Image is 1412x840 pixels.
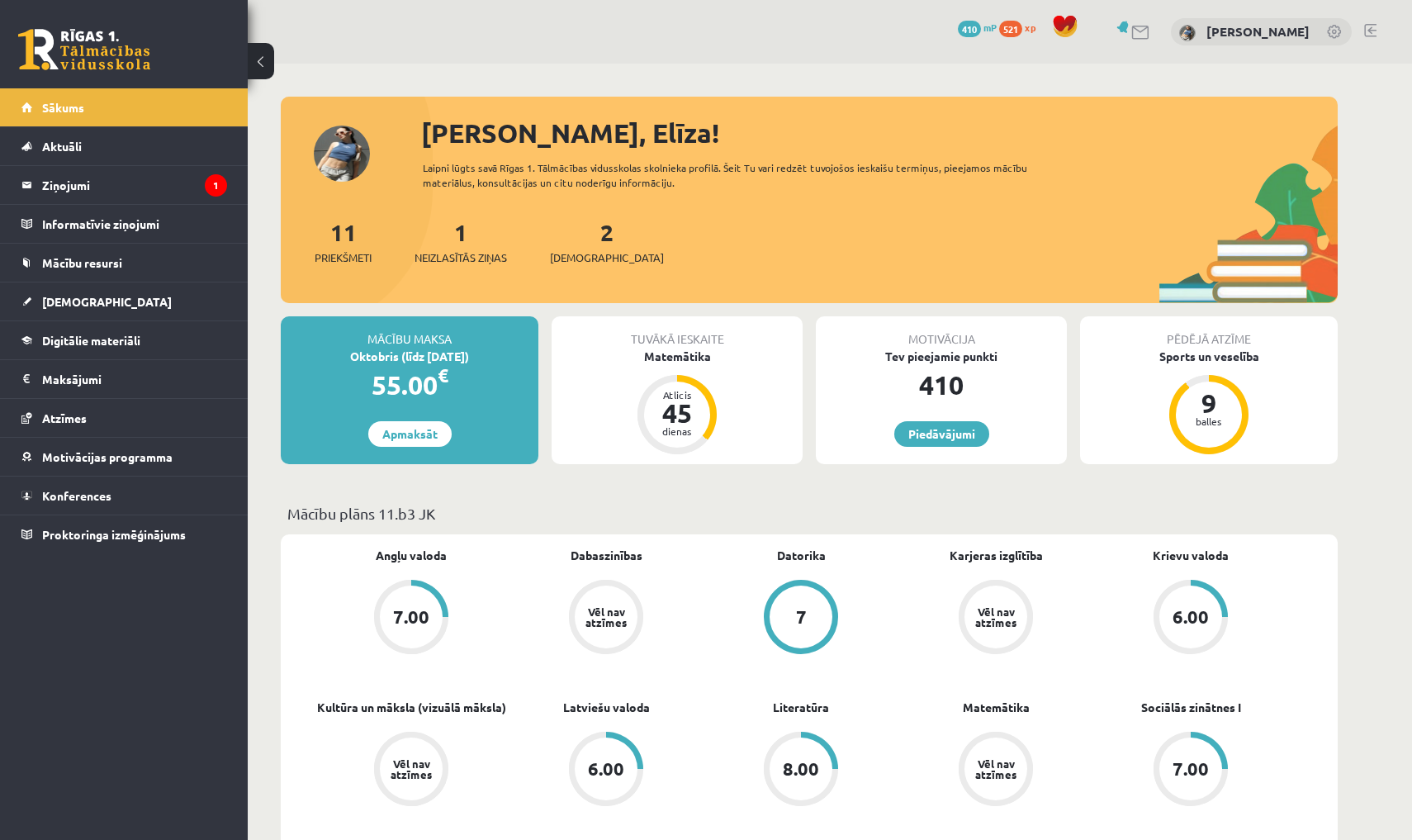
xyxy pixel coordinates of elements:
div: Atlicis [652,390,702,400]
div: 8.00 [783,760,819,778]
a: Vēl nav atzīmes [509,580,704,657]
a: 6.00 [1093,580,1288,657]
a: Kultūra un māksla (vizuālā māksla) [317,699,506,716]
div: Mācību maksa [281,316,538,348]
a: 410 mP [958,21,997,34]
a: Aktuāli [21,127,227,165]
a: Latviešu valoda [563,699,650,716]
div: Vēl nav atzīmes [388,758,434,780]
a: Proktoringa izmēģinājums [21,515,227,553]
div: dienas [652,426,702,436]
div: Tuvākā ieskaite [552,316,803,348]
a: Motivācijas programma [21,438,227,476]
div: 6.00 [588,760,624,778]
span: 521 [999,21,1022,37]
span: Konferences [42,488,111,503]
i: 1 [205,174,227,197]
a: Matemātika [963,699,1030,716]
legend: Informatīvie ziņojumi [42,205,227,243]
span: Proktoringa izmēģinājums [42,527,186,542]
a: Sākums [21,88,227,126]
a: Matemātika Atlicis 45 dienas [552,348,803,457]
div: 6.00 [1173,608,1209,626]
span: xp [1025,21,1035,34]
a: 1Neizlasītās ziņas [415,217,507,266]
a: Atzīmes [21,399,227,437]
a: Krievu valoda [1153,547,1229,564]
a: 11Priekšmeti [315,217,372,266]
a: Rīgas 1. Tālmācības vidusskola [18,29,150,70]
span: Aktuāli [42,139,82,154]
a: 7.00 [1093,732,1288,809]
a: [DEMOGRAPHIC_DATA] [21,282,227,320]
div: Vēl nav atzīmes [973,606,1019,628]
div: Matemātika [552,348,803,365]
a: 7 [704,580,898,657]
span: Neizlasītās ziņas [415,249,507,266]
a: Sports un veselība 9 balles [1080,348,1338,457]
span: Priekšmeti [315,249,372,266]
div: 7.00 [1173,760,1209,778]
legend: Maksājumi [42,360,227,398]
a: Mācību resursi [21,244,227,282]
div: Tev pieejamie punkti [816,348,1067,365]
a: Literatūra [773,699,829,716]
div: Pēdējā atzīme [1080,316,1338,348]
a: Karjeras izglītība [950,547,1043,564]
div: Motivācija [816,316,1067,348]
a: Vēl nav atzīmes [898,732,1093,809]
img: Elīza Zariņa [1179,25,1196,41]
a: Piedāvājumi [894,421,989,447]
div: 7.00 [393,608,429,626]
span: Motivācijas programma [42,449,173,464]
a: [PERSON_NAME] [1206,23,1310,40]
span: Digitālie materiāli [42,333,140,348]
a: Maksājumi [21,360,227,398]
span: Atzīmes [42,411,87,425]
a: Apmaksāt [368,421,452,447]
span: [DEMOGRAPHIC_DATA] [550,249,664,266]
div: 7 [796,608,807,626]
a: 6.00 [509,732,704,809]
div: Vēl nav atzīmes [583,606,629,628]
div: balles [1184,416,1234,426]
a: 7.00 [314,580,509,657]
div: Oktobris (līdz [DATE]) [281,348,538,365]
span: 410 [958,21,981,37]
div: 45 [652,400,702,426]
a: Sociālās zinātnes I [1141,699,1241,716]
div: 9 [1184,390,1234,416]
span: Mācību resursi [42,255,122,270]
a: Informatīvie ziņojumi [21,205,227,243]
a: 8.00 [704,732,898,809]
a: Angļu valoda [376,547,447,564]
a: Datorika [777,547,826,564]
legend: Ziņojumi [42,166,227,204]
a: Digitālie materiāli [21,321,227,359]
a: Vēl nav atzīmes [314,732,509,809]
div: 55.00 [281,365,538,405]
div: Sports un veselība [1080,348,1338,365]
span: mP [983,21,997,34]
a: 2[DEMOGRAPHIC_DATA] [550,217,664,266]
a: 521 xp [999,21,1044,34]
span: [DEMOGRAPHIC_DATA] [42,294,172,309]
a: Dabaszinības [571,547,642,564]
a: Konferences [21,477,227,515]
div: [PERSON_NAME], Elīza! [421,113,1338,153]
div: Vēl nav atzīmes [973,758,1019,780]
a: Vēl nav atzīmes [898,580,1093,657]
span: € [438,363,448,387]
div: Laipni lūgts savā Rīgas 1. Tālmācības vidusskolas skolnieka profilā. Šeit Tu vari redzēt tuvojošo... [423,160,1057,190]
span: Sākums [42,100,84,115]
div: 410 [816,365,1067,405]
p: Mācību plāns 11.b3 JK [287,502,1331,524]
a: Ziņojumi1 [21,166,227,204]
